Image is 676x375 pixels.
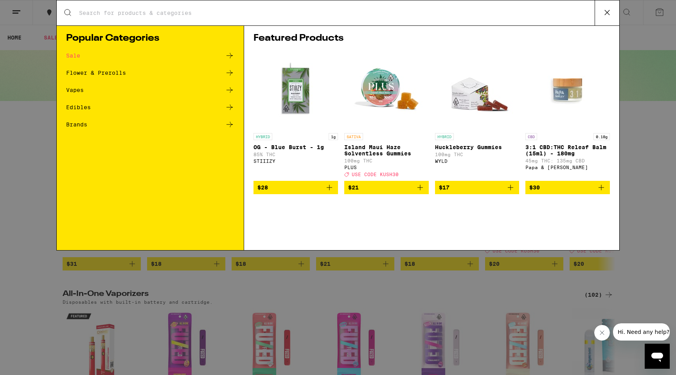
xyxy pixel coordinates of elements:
p: CBD [525,133,537,140]
p: 45mg THC: 135mg CBD [525,158,610,163]
a: Open page for Island Maui Haze Solventless Gummies from PLUS [344,51,429,181]
iframe: Message from company [613,323,670,341]
button: Add to bag [253,181,338,194]
a: Sale [66,51,234,60]
p: HYBRID [435,133,454,140]
input: Search for products & categories [79,9,595,16]
a: Vapes [66,85,234,95]
a: Open page for OG - Blue Burst - 1g from STIIIZY [253,51,338,181]
a: Brands [66,120,234,129]
p: OG - Blue Burst - 1g [253,144,338,150]
div: WYLD [435,159,520,164]
p: 100mg THC [344,158,429,163]
button: Add to bag [344,181,429,194]
p: 1g [329,133,338,140]
span: $17 [439,184,449,191]
div: Flower & Prerolls [66,70,126,76]
img: STIIIZY - OG - Blue Burst - 1g [257,51,335,129]
span: $30 [529,184,540,191]
iframe: Close message [594,325,610,341]
div: STIIIZY [253,159,338,164]
div: Sale [66,53,80,58]
p: SATIVA [344,133,363,140]
button: Add to bag [525,181,610,194]
div: Brands [66,122,87,127]
p: Huckleberry Gummies [435,144,520,150]
p: Island Maui Haze Solventless Gummies [344,144,429,157]
p: 3:1 CBD:THC Releaf Balm (15ml) - 180mg [525,144,610,157]
span: $21 [348,184,359,191]
a: Flower & Prerolls [66,68,234,78]
span: USE CODE KUSH30 [352,172,399,177]
a: Open page for Huckleberry Gummies from WYLD [435,51,520,181]
div: Edibles [66,105,91,110]
p: 100mg THC [435,152,520,157]
p: HYBRID [253,133,272,140]
img: WYLD - Huckleberry Gummies [438,51,516,129]
div: Papa & [PERSON_NAME] [525,165,610,170]
div: Vapes [66,87,84,93]
img: PLUS - Island Maui Haze Solventless Gummies [347,51,426,129]
p: 0.18g [593,133,610,140]
button: Add to bag [435,181,520,194]
h1: Featured Products [253,34,610,43]
h1: Popular Categories [66,34,234,43]
span: $28 [257,184,268,191]
iframe: Button to launch messaging window [645,344,670,369]
p: 85% THC [253,152,338,157]
a: Edibles [66,103,234,112]
img: Papa & Barkley - 3:1 CBD:THC Releaf Balm (15ml) - 180mg [529,51,607,129]
div: PLUS [344,165,429,170]
a: Open page for 3:1 CBD:THC Releaf Balm (15ml) - 180mg from Papa & Barkley [525,51,610,181]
